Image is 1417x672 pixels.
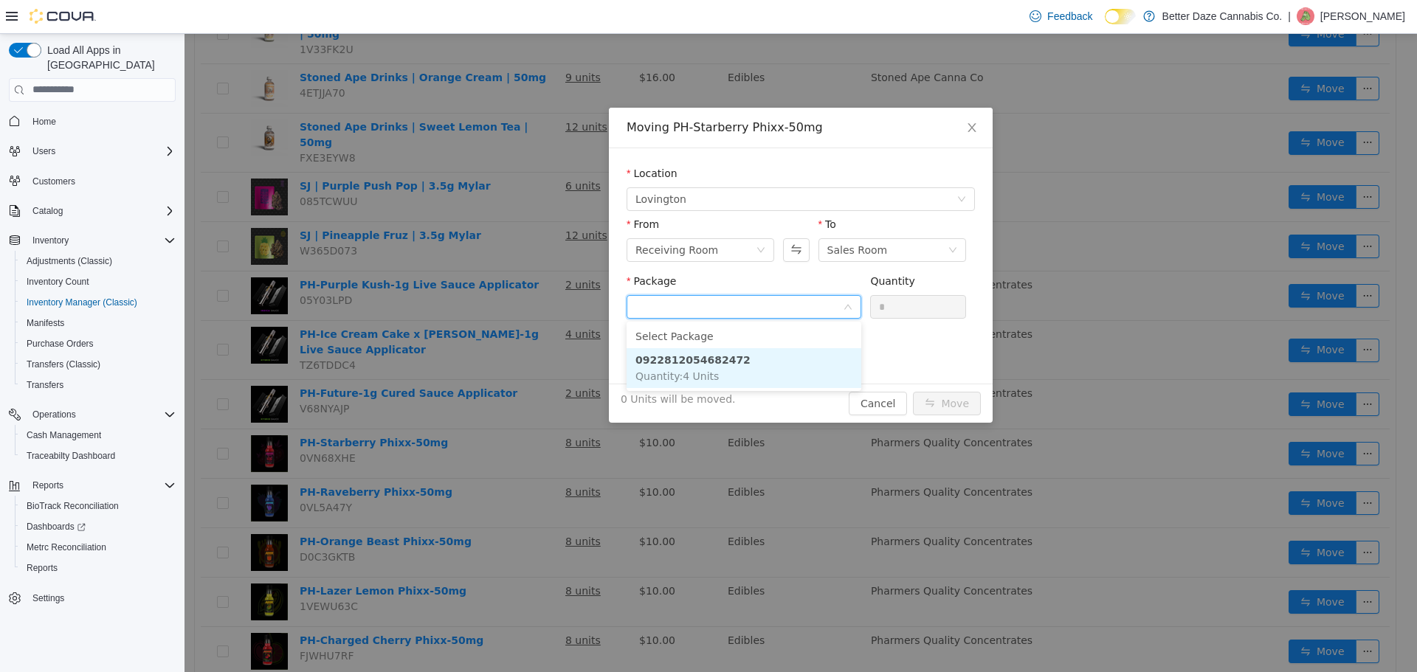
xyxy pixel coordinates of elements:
[451,336,534,348] span: Quantity : 4 Units
[27,477,176,494] span: Reports
[21,335,100,353] a: Purchase Orders
[27,202,176,220] span: Catalog
[21,538,176,556] span: Metrc Reconciliation
[27,142,61,160] button: Users
[3,475,182,496] button: Reports
[1297,7,1314,25] div: Marisol Moreno
[21,518,176,536] span: Dashboards
[3,230,182,251] button: Inventory
[32,479,63,491] span: Reports
[32,116,56,128] span: Home
[27,172,176,190] span: Customers
[27,276,89,288] span: Inventory Count
[773,161,782,171] i: icon: down
[32,145,55,157] span: Users
[1024,1,1098,31] a: Feedback
[451,320,566,332] strong: 0922812054682472
[27,500,119,512] span: BioTrack Reconciliation
[21,426,176,444] span: Cash Management
[32,205,63,217] span: Catalog
[21,376,176,394] span: Transfers
[32,176,75,187] span: Customers
[436,358,551,373] span: 0 Units will be moved.
[442,291,677,314] li: Select Package
[572,212,581,222] i: icon: down
[21,335,176,353] span: Purchase Orders
[21,447,121,465] a: Traceabilty Dashboard
[27,589,176,607] span: Settings
[686,241,731,253] label: Quantity
[442,86,790,102] div: Moving PH-Starberry Phixx-50mg
[27,406,176,423] span: Operations
[15,313,182,333] button: Manifests
[32,235,69,246] span: Inventory
[21,497,176,515] span: BioTrack Reconciliation
[30,9,96,24] img: Cova
[27,112,176,131] span: Home
[27,173,81,190] a: Customers
[21,314,70,332] a: Manifests
[451,154,502,176] span: Lovington
[21,252,176,270] span: Adjustments (Classic)
[27,202,69,220] button: Catalog
[27,255,112,267] span: Adjustments (Classic)
[27,317,64,329] span: Manifests
[27,429,101,441] span: Cash Management
[27,562,58,574] span: Reports
[27,450,115,462] span: Traceabilty Dashboard
[21,273,176,291] span: Inventory Count
[21,447,176,465] span: Traceabilty Dashboard
[9,105,176,648] nav: Complex example
[1320,7,1405,25] p: [PERSON_NAME]
[27,521,86,533] span: Dashboards
[3,170,182,192] button: Customers
[451,263,658,285] input: Package
[15,271,182,292] button: Inventory Count
[21,356,176,373] span: Transfers (Classic)
[1047,9,1092,24] span: Feedback
[27,232,176,249] span: Inventory
[15,496,182,516] button: BioTrack Reconciliation
[3,587,182,609] button: Settings
[15,558,182,578] button: Reports
[32,592,64,604] span: Settings
[21,294,143,311] a: Inventory Manager (Classic)
[15,537,182,558] button: Metrc Reconciliation
[643,205,703,227] div: Sales Room
[442,241,492,253] label: Package
[21,273,95,291] a: Inventory Count
[442,314,677,354] li: 0922812054682472
[659,269,668,279] i: icon: down
[634,184,652,196] label: To
[27,113,62,131] a: Home
[27,358,100,370] span: Transfers (Classic)
[3,404,182,425] button: Operations
[21,294,176,311] span: Inventory Manager (Classic)
[451,205,534,227] div: Receiving Room
[32,409,76,420] span: Operations
[1105,24,1106,25] span: Dark Mode
[664,358,723,381] button: Cancel
[27,379,63,391] span: Transfers
[21,518,92,536] a: Dashboards
[1162,7,1283,25] p: Better Daze Cannabis Co.
[3,141,182,162] button: Users
[21,559,63,577] a: Reports
[41,43,176,72] span: Load All Apps in [GEOGRAPHIC_DATA]
[27,477,69,494] button: Reports
[782,88,793,100] i: icon: close
[27,406,82,423] button: Operations
[21,356,106,373] a: Transfers (Classic)
[21,497,125,515] a: BioTrack Reconciliation
[1288,7,1291,25] p: |
[442,134,493,145] label: Location
[27,541,106,553] span: Metrc Reconciliation
[27,589,70,607] a: Settings
[21,426,107,444] a: Cash Management
[27,142,176,160] span: Users
[15,375,182,395] button: Transfers
[599,204,624,228] button: Swap
[764,212,773,222] i: icon: down
[442,184,475,196] label: From
[27,338,94,350] span: Purchase Orders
